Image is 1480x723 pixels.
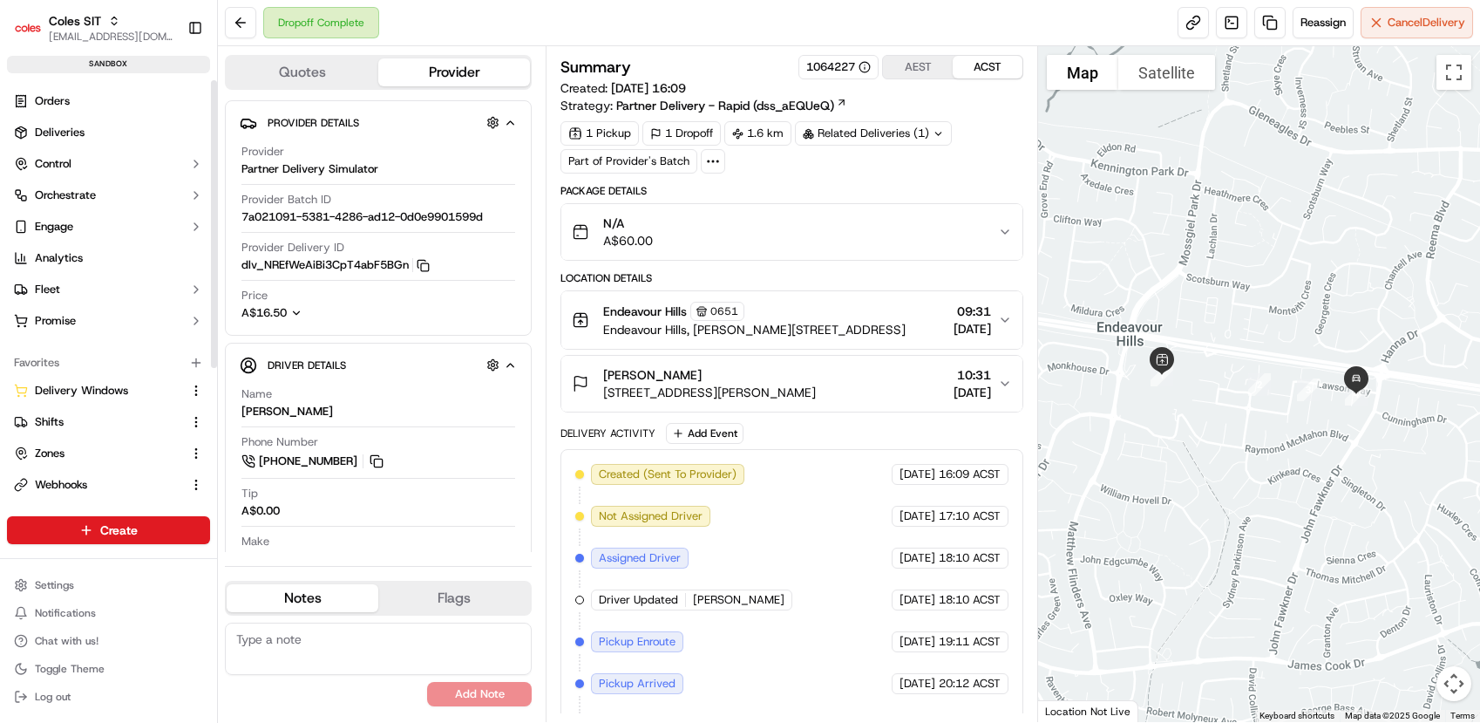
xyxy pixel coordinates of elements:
[7,657,210,681] button: Toggle Theme
[724,121,791,146] div: 1.6 km
[240,351,517,379] button: Driver Details
[603,366,702,384] span: [PERSON_NAME]
[599,634,676,650] span: Pickup Enroute
[35,690,71,704] span: Log out
[14,446,182,461] a: Zones
[1042,699,1100,722] img: Google
[49,30,173,44] button: [EMAIL_ADDRESS][DOMAIN_NAME]
[7,573,210,597] button: Settings
[954,303,991,320] span: 09:31
[7,119,210,147] a: Deliveries
[14,383,182,399] a: Delivery Windows
[241,240,344,256] span: Provider Delivery ID
[378,584,530,612] button: Flags
[241,288,268,304] span: Price
[7,629,210,653] button: Chat with us!
[900,467,935,482] span: [DATE]
[241,452,386,471] a: [PHONE_NUMBER]
[900,550,935,566] span: [DATE]
[953,56,1022,78] button: ACST
[35,606,96,620] span: Notifications
[241,551,267,567] div: Tesla
[1118,55,1215,90] button: Show satellite imagery
[1338,376,1375,413] div: 4
[954,366,991,384] span: 10:31
[939,550,1001,566] span: 18:10 ACST
[560,184,1023,198] div: Package Details
[35,446,64,461] span: Zones
[1361,7,1473,38] button: CancelDelivery
[7,685,210,709] button: Log out
[7,471,210,499] button: Webhooks
[1144,357,1180,393] div: 1
[7,181,210,209] button: Orchestrate
[35,250,83,266] span: Analytics
[35,383,128,399] span: Delivery Windows
[49,12,101,30] span: Coles SIT
[616,97,847,114] a: Partner Delivery - Rapid (dss_aEQUeQ)
[241,257,430,273] button: dlv_NREfWeAiBi3CpT4abF5BGn
[7,213,210,241] button: Engage
[560,79,686,97] span: Created:
[1259,710,1334,722] button: Keyboard shortcuts
[1047,55,1118,90] button: Show street map
[603,303,687,320] span: Endeavour Hills
[227,58,378,86] button: Quotes
[35,414,64,430] span: Shifts
[259,454,357,469] span: [PHONE_NUMBER]
[35,282,60,297] span: Fleet
[561,291,1022,349] button: Endeavour Hills0651Endeavour Hills, [PERSON_NAME][STREET_ADDRESS]09:31[DATE]
[7,307,210,335] button: Promise
[599,592,678,608] span: Driver Updated
[611,80,686,96] span: [DATE] 16:09
[603,384,816,401] span: [STREET_ADDRESS][PERSON_NAME]
[1293,7,1354,38] button: Reassign
[1300,15,1346,31] span: Reassign
[1241,366,1278,403] div: 2
[561,356,1022,412] button: [PERSON_NAME][STREET_ADDRESS][PERSON_NAME]10:31[DATE]
[560,97,847,114] div: Strategy:
[7,516,210,544] button: Create
[599,508,703,524] span: Not Assigned Driver
[268,358,346,372] span: Driver Details
[241,305,395,321] button: A$16.50
[939,508,1001,524] span: 17:10 ACST
[241,305,287,320] span: A$16.50
[7,7,180,49] button: Coles SITColes SIT[EMAIL_ADDRESS][DOMAIN_NAME]
[616,97,834,114] span: Partner Delivery - Rapid (dss_aEQUeQ)
[954,320,991,338] span: [DATE]
[7,150,210,178] button: Control
[1345,711,1440,720] span: Map data ©2025 Google
[241,404,333,419] div: [PERSON_NAME]
[1038,700,1138,722] div: Location Not Live
[35,634,98,648] span: Chat with us!
[241,434,318,450] span: Phone Number
[268,116,359,130] span: Provider Details
[1436,55,1471,90] button: Toggle fullscreen view
[241,192,331,208] span: Provider Batch ID
[939,467,1001,482] span: 16:09 ACST
[939,634,1001,650] span: 19:11 ACST
[241,503,280,519] div: A$0.00
[241,386,272,402] span: Name
[35,662,105,676] span: Toggle Theme
[35,219,73,235] span: Engage
[954,384,991,401] span: [DATE]
[100,522,138,539] span: Create
[900,634,935,650] span: [DATE]
[7,244,210,272] a: Analytics
[599,676,676,692] span: Pickup Arrived
[35,477,87,493] span: Webhooks
[14,414,182,430] a: Shifts
[378,58,530,86] button: Provider
[883,56,953,78] button: AEST
[227,584,378,612] button: Notes
[7,276,210,304] button: Fleet
[14,14,42,42] img: Coles SIT
[560,121,639,146] div: 1 Pickup
[1388,15,1465,31] span: Cancel Delivery
[35,188,96,203] span: Orchestrate
[561,204,1022,260] button: N/AA$60.00
[7,440,210,467] button: Zones
[7,601,210,625] button: Notifications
